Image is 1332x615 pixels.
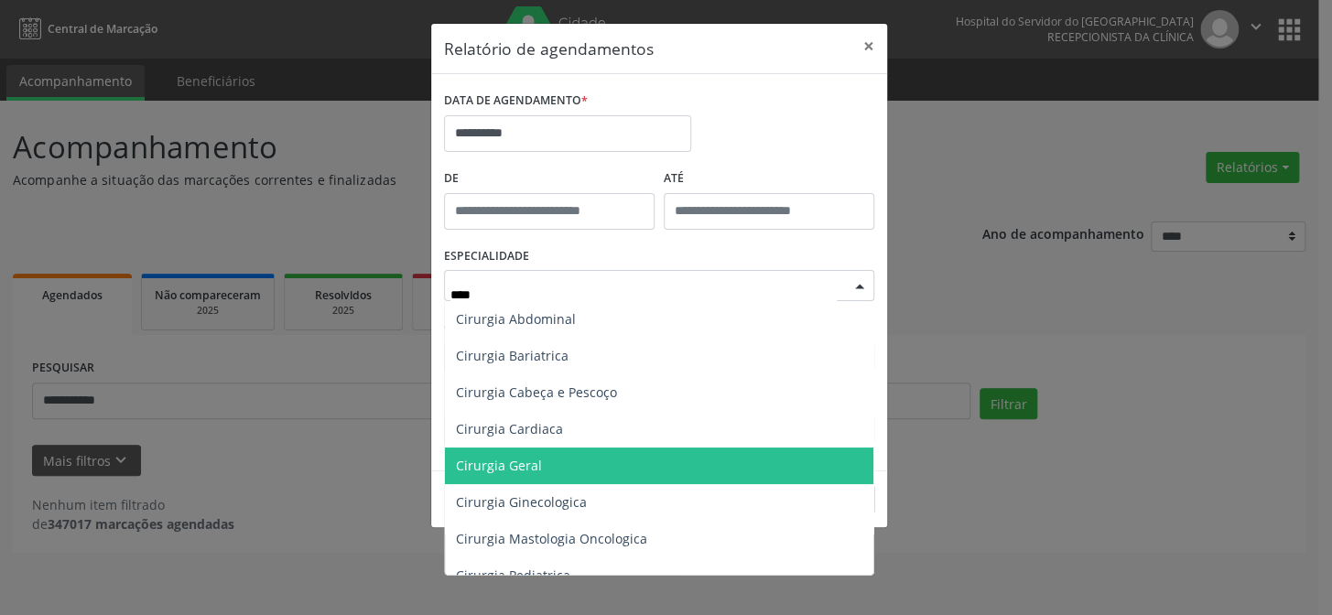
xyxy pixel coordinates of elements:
[456,420,563,437] span: Cirurgia Cardiaca
[444,165,655,193] label: De
[444,243,529,271] label: ESPECIALIDADE
[664,165,874,193] label: ATÉ
[456,347,569,364] span: Cirurgia Bariatrica
[456,530,647,547] span: Cirurgia Mastologia Oncologica
[456,457,542,474] span: Cirurgia Geral
[456,383,617,401] span: Cirurgia Cabeça e Pescoço
[456,310,576,328] span: Cirurgia Abdominal
[850,24,887,69] button: Close
[456,566,570,584] span: Cirurgia Pediatrica
[444,37,654,60] h5: Relatório de agendamentos
[444,87,588,115] label: DATA DE AGENDAMENTO
[456,493,587,511] span: Cirurgia Ginecologica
